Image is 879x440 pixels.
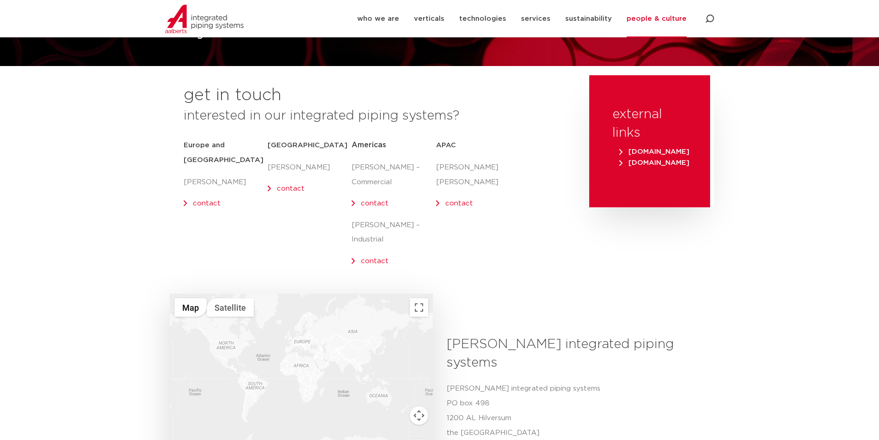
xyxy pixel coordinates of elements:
button: Toggle fullscreen view [410,298,428,317]
p: [PERSON_NAME] – Commercial [352,160,436,190]
strong: Europe and [GEOGRAPHIC_DATA] [184,142,263,163]
a: [DOMAIN_NAME] [617,148,692,155]
button: Map camera controls [410,406,428,425]
a: contact [361,200,389,207]
h3: external links [612,105,687,142]
a: contact [361,258,389,265]
a: contact [445,200,473,207]
h5: [GEOGRAPHIC_DATA] [268,138,352,153]
h5: APAC [436,138,520,153]
button: Show satellite imagery [207,298,254,317]
p: [PERSON_NAME] – Industrial [352,218,436,247]
span: Americas [352,141,386,149]
h3: interested in our integrated piping systems? [184,107,566,125]
h2: get in touch [184,84,281,107]
button: Show street map [174,298,207,317]
p: [PERSON_NAME] [268,160,352,175]
span: [DOMAIN_NAME] [619,159,689,166]
a: contact [193,200,221,207]
a: [DOMAIN_NAME] [617,159,692,166]
a: contact [277,185,305,192]
span: [DOMAIN_NAME] [619,148,689,155]
h3: [PERSON_NAME] integrated piping systems [447,335,703,372]
p: [PERSON_NAME] [184,175,268,190]
p: [PERSON_NAME] [PERSON_NAME] [436,160,520,190]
